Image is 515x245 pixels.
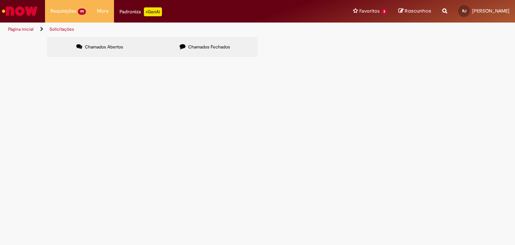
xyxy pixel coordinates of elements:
[8,26,34,32] a: Página inicial
[97,7,108,15] span: More
[188,44,230,50] span: Chamados Fechados
[398,8,431,15] a: Rascunhos
[405,7,431,14] span: Rascunhos
[6,23,338,36] ul: Trilhas de página
[144,7,162,16] p: +GenAi
[1,4,39,18] img: ServiceNow
[85,44,123,50] span: Chamados Abertos
[381,8,387,15] span: 3
[359,7,380,15] span: Favoritos
[51,7,76,15] span: Requisições
[120,7,162,16] div: Padroniza
[78,8,86,15] span: 99
[462,8,466,13] span: RJ
[49,26,74,32] a: Solicitações
[472,8,509,14] span: [PERSON_NAME]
